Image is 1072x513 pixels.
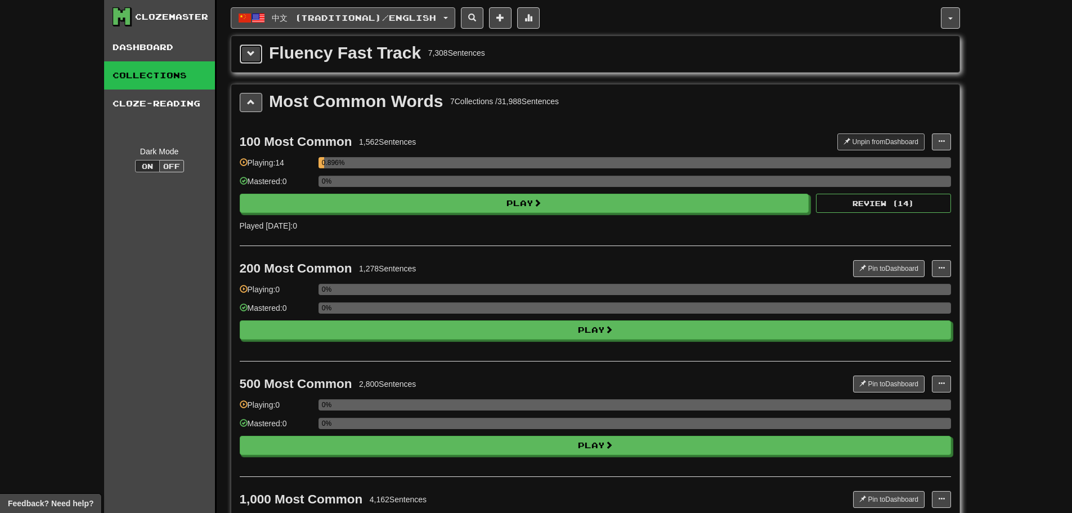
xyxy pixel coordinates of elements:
button: More stats [517,7,540,29]
div: 7,308 Sentences [428,47,485,59]
span: Played [DATE]: 0 [240,221,297,230]
span: 中文 (Traditional) / English [272,13,436,23]
div: Mastered: 0 [240,418,313,436]
button: Pin toDashboard [853,260,925,277]
div: 200 Most Common [240,261,352,275]
div: Mastered: 0 [240,302,313,321]
button: Add sentence to collection [489,7,512,29]
a: Cloze-Reading [104,90,215,118]
div: 1,278 Sentences [359,263,416,274]
div: Most Common Words [269,93,443,110]
div: Playing: 14 [240,157,313,176]
div: 100 Most Common [240,135,352,149]
div: Fluency Fast Track [269,44,421,61]
button: Unpin fromDashboard [837,133,925,150]
div: 0.896% [322,157,324,168]
a: Dashboard [104,33,215,61]
div: Dark Mode [113,146,207,157]
div: Clozemaster [135,11,208,23]
div: 4,162 Sentences [370,494,427,505]
div: 2,800 Sentences [359,378,416,390]
div: 1,000 Most Common [240,492,363,506]
a: Collections [104,61,215,90]
button: Play [240,436,951,455]
button: Review (14) [816,194,951,213]
div: 1,562 Sentences [359,136,416,148]
div: 7 Collections / 31,988 Sentences [450,96,559,107]
button: Play [240,194,809,213]
div: Playing: 0 [240,284,313,302]
button: 中文 (Traditional)/English [231,7,455,29]
div: Mastered: 0 [240,176,313,194]
button: Pin toDashboard [853,491,925,508]
button: On [135,160,160,172]
button: Search sentences [461,7,483,29]
div: 500 Most Common [240,377,352,391]
div: Playing: 0 [240,399,313,418]
span: Open feedback widget [8,498,93,509]
button: Off [159,160,184,172]
button: Pin toDashboard [853,376,925,392]
button: Play [240,320,951,340]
